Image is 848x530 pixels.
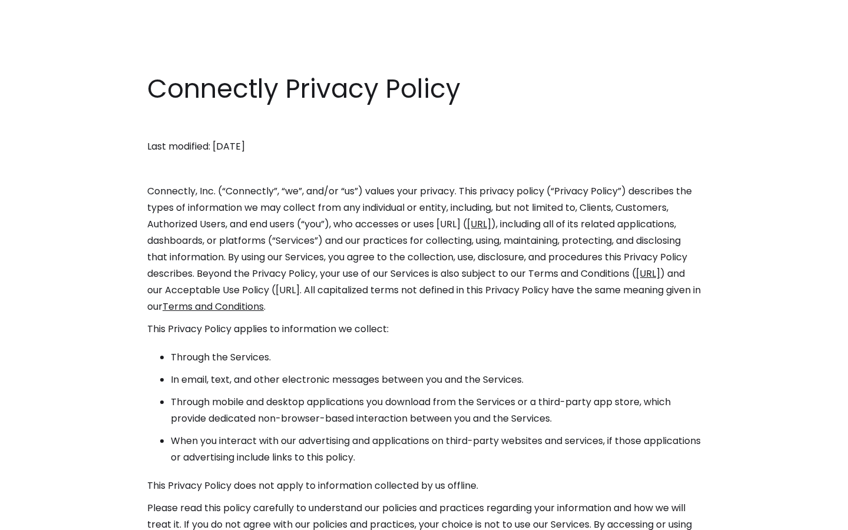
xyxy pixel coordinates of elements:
[467,217,491,231] a: [URL]
[147,138,701,155] p: Last modified: [DATE]
[171,372,701,388] li: In email, text, and other electronic messages between you and the Services.
[147,478,701,494] p: This Privacy Policy does not apply to information collected by us offline.
[12,508,71,526] aside: Language selected: English
[147,116,701,132] p: ‍
[171,349,701,366] li: Through the Services.
[171,394,701,427] li: Through mobile and desktop applications you download from the Services or a third-party app store...
[163,300,264,313] a: Terms and Conditions
[147,321,701,337] p: This Privacy Policy applies to information we collect:
[147,71,701,107] h1: Connectly Privacy Policy
[147,161,701,177] p: ‍
[24,509,71,526] ul: Language list
[636,267,660,280] a: [URL]
[147,183,701,315] p: Connectly, Inc. (“Connectly”, “we”, and/or “us”) values your privacy. This privacy policy (“Priva...
[171,433,701,466] li: When you interact with our advertising and applications on third-party websites and services, if ...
